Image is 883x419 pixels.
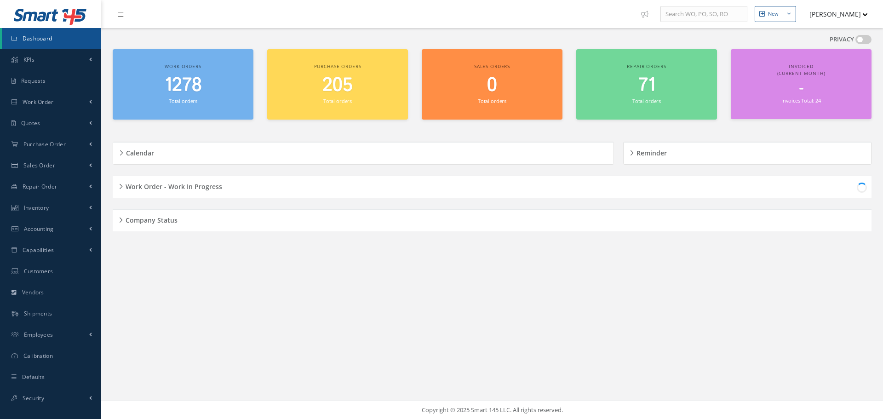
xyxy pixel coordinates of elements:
input: Search WO, PO, SO, RO [660,6,747,23]
a: Work orders 1278 Total orders [113,49,253,120]
small: Invoices Total: 24 [781,97,821,104]
span: Quotes [21,119,40,127]
small: Total orders [478,98,506,104]
span: - [799,80,803,98]
span: 0 [487,72,497,98]
span: KPIs [23,56,34,63]
span: Dashboard [23,34,52,42]
span: Calibration [23,352,53,360]
h5: Reminder [634,146,667,157]
small: Total orders [169,98,197,104]
h5: Work Order - Work In Progress [123,180,222,191]
span: Customers [24,267,53,275]
div: New [768,10,779,18]
span: Capabilities [23,246,54,254]
span: Sales orders [474,63,510,69]
a: Sales orders 0 Total orders [422,49,562,120]
a: Repair orders 71 Total orders [576,49,717,120]
span: Inventory [24,204,49,212]
span: Repair Order [23,183,57,190]
h5: Company Status [123,213,178,224]
span: (Current Month) [777,70,826,76]
span: Employees [24,331,53,339]
a: Invoiced (Current Month) - Invoices Total: 24 [731,49,872,119]
a: Dashboard [2,28,101,49]
span: Work Order [23,98,54,106]
span: Vendors [22,288,44,296]
h5: Calendar [123,146,154,157]
span: Security [23,394,44,402]
span: Shipments [24,310,52,317]
span: Accounting [24,225,54,233]
div: Copyright © 2025 Smart 145 LLC. All rights reserved. [110,406,874,415]
span: Repair orders [627,63,666,69]
span: Work orders [165,63,201,69]
span: Purchase Order [23,140,66,148]
label: PRIVACY [830,35,854,44]
span: Purchase orders [314,63,361,69]
span: Defaults [22,373,45,381]
span: Sales Order [23,161,55,169]
button: [PERSON_NAME] [801,5,868,23]
span: 71 [638,72,655,98]
small: Total orders [632,98,661,104]
span: Requests [21,77,46,85]
span: 205 [322,72,353,98]
span: Invoiced [789,63,814,69]
span: 1278 [165,72,202,98]
a: Purchase orders 205 Total orders [267,49,408,120]
button: New [755,6,796,22]
small: Total orders [323,98,352,104]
